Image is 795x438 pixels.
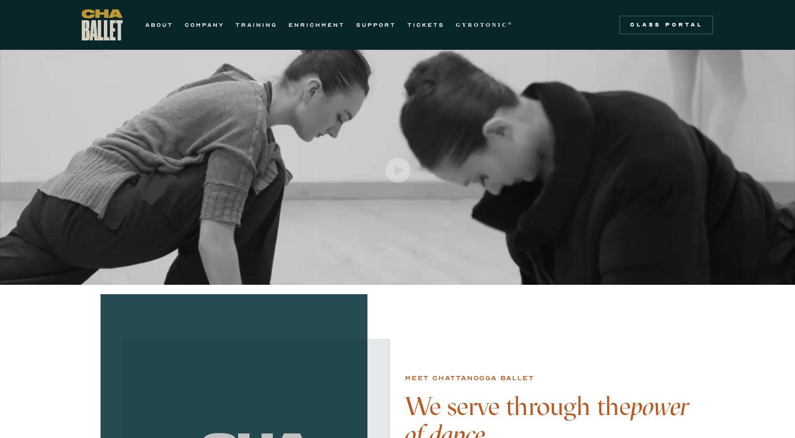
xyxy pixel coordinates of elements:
[619,16,713,34] a: Class Portal
[235,19,277,31] a: TRAINING
[145,19,173,31] a: ABOUT
[356,19,396,31] a: SUPPORT
[407,19,444,31] a: TICKETS
[508,21,513,26] sup: ®
[405,373,534,384] div: Meet chattanooga ballet
[456,22,508,28] strong: GYROTONIC
[185,19,224,31] a: COMPANY
[82,9,123,40] a: home
[288,19,345,31] a: ENRICHMENT
[625,21,708,29] div: Class Portal
[456,19,513,31] a: GYROTONIC®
